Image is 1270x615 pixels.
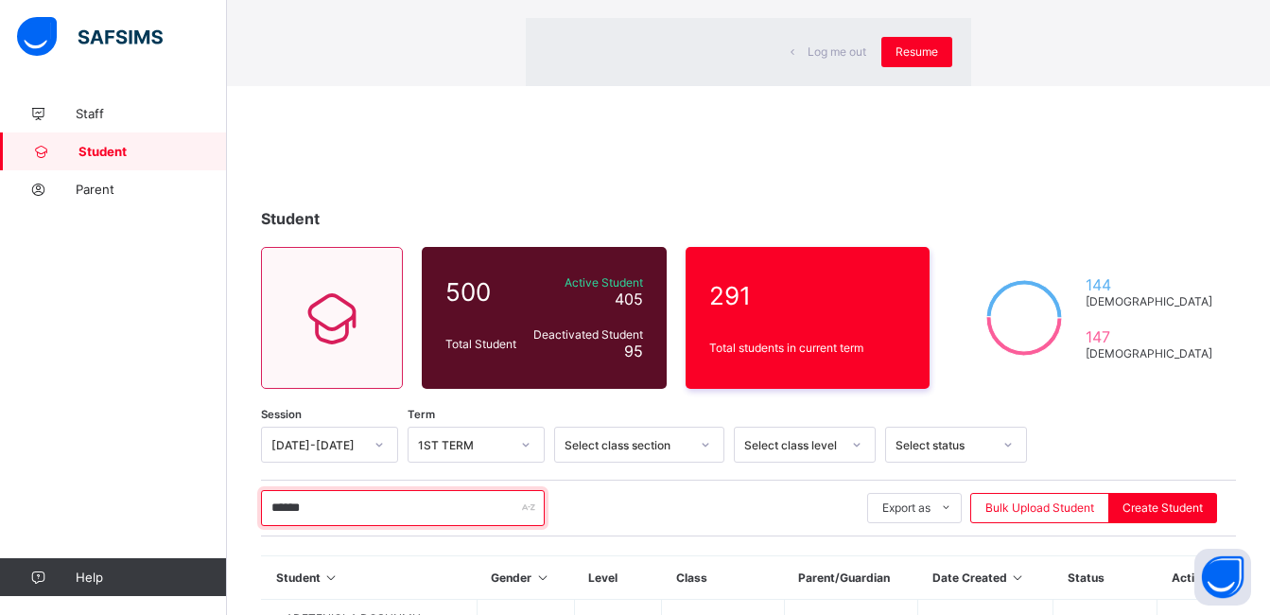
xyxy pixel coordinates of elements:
[531,327,643,342] span: Deactivated Student
[534,571,550,585] i: Sort in Ascending Order
[418,437,510,451] div: 1ST TERM
[709,341,907,355] span: Total students in current term
[76,106,227,121] span: Staff
[78,144,227,159] span: Student
[323,571,339,585] i: Sort in Ascending Order
[17,17,163,57] img: safsims
[624,342,643,360] span: 95
[662,556,785,600] th: Class
[985,501,1094,515] span: Bulk Upload Student
[1194,549,1251,606] button: Open asap
[408,408,435,421] span: Term
[261,408,302,421] span: Session
[1010,571,1026,585] i: Sort in Ascending Order
[76,182,227,197] span: Parent
[615,290,643,308] span: 405
[441,332,526,356] div: Total Student
[261,209,320,228] span: Student
[1086,346,1212,360] span: [DEMOGRAPHIC_DATA]
[896,437,992,451] div: Select status
[1157,556,1236,600] th: Actions
[744,437,841,451] div: Select class level
[531,275,643,290] span: Active Student
[1086,327,1212,346] span: 147
[1086,275,1212,294] span: 144
[709,281,907,310] span: 291
[808,44,866,59] span: Log me out
[1122,501,1203,515] span: Create Student
[477,556,574,600] th: Gender
[882,501,931,515] span: Export as
[574,556,661,600] th: Level
[262,556,478,600] th: Student
[565,437,689,451] div: Select class section
[784,556,917,600] th: Parent/Guardian
[1053,556,1157,600] th: Status
[918,556,1053,600] th: Date Created
[896,44,938,59] span: Resume
[1086,294,1212,308] span: [DEMOGRAPHIC_DATA]
[76,570,226,585] span: Help
[271,437,363,451] div: [DATE]-[DATE]
[445,277,521,307] span: 500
